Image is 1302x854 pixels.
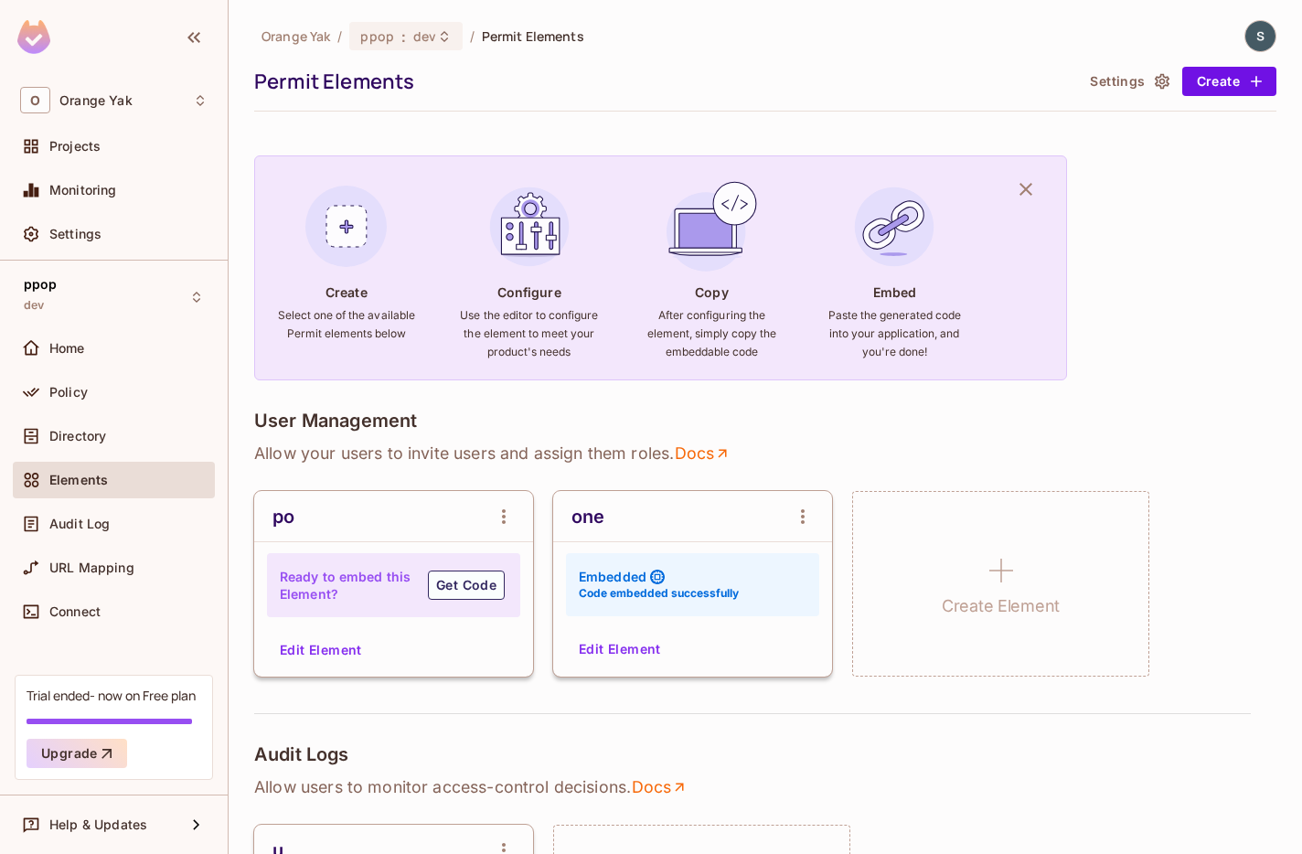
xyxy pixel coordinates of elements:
span: Settings [49,227,101,241]
button: open Menu [784,498,821,535]
img: Copy Element [662,177,761,276]
h6: Select one of the available Permit elements below [277,306,416,343]
span: Directory [49,429,106,443]
h4: Audit Logs [254,743,349,765]
button: Get Code [428,571,505,600]
span: dev [413,27,436,45]
h4: Embed [873,283,917,301]
span: dev [24,298,44,313]
img: Create Element [297,177,396,276]
p: Allow your users to invite users and assign them roles . [254,443,1276,464]
span: Help & Updates [49,817,147,832]
span: ppop [360,27,394,45]
span: Policy [49,385,88,400]
h6: Use the editor to configure the element to meet your product's needs [460,306,599,361]
span: Audit Log [49,517,110,531]
button: Settings [1083,67,1174,96]
a: Docs [674,443,731,464]
img: shuvyankor@gmail.com [1245,21,1275,51]
span: Permit Elements [482,27,584,45]
h6: Paste the generated code into your application, and you're done! [825,306,964,361]
span: Connect [49,604,101,619]
div: po [272,506,294,528]
p: Allow users to monitor access-control decisions . [254,776,1276,798]
span: ppop [24,277,58,292]
span: URL Mapping [49,560,134,575]
span: Monitoring [49,183,117,197]
span: O [20,87,50,113]
img: Embed Element [845,177,944,276]
h6: Code embedded successfully [579,585,739,602]
div: Permit Elements [254,68,1073,95]
h6: After configuring the element, simply copy the embeddable code [642,306,781,361]
img: Configure Element [480,177,579,276]
span: : [400,29,407,44]
div: Trial ended- now on Free plan [27,687,196,704]
h4: Configure [497,283,561,301]
h1: Create Element [942,592,1060,620]
li: / [337,27,342,45]
div: one [571,506,604,528]
img: SReyMgAAAABJRU5ErkJggg== [17,20,50,54]
h4: Ready to embed this Element? [280,568,411,603]
span: Home [49,341,85,356]
button: Edit Element [272,635,369,665]
button: open Menu [486,498,522,535]
li: / [470,27,475,45]
h4: User Management [254,410,417,432]
h4: Copy [695,283,728,301]
span: Elements [49,473,108,487]
span: Workspace: Orange Yak [59,93,133,108]
span: the active workspace [261,27,330,45]
a: Docs [631,776,688,798]
button: Create [1182,67,1276,96]
h4: Create [325,283,368,301]
button: Upgrade [27,739,127,768]
h4: Embedded [579,568,646,585]
span: Projects [49,139,101,154]
button: Edit Element [571,635,668,664]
